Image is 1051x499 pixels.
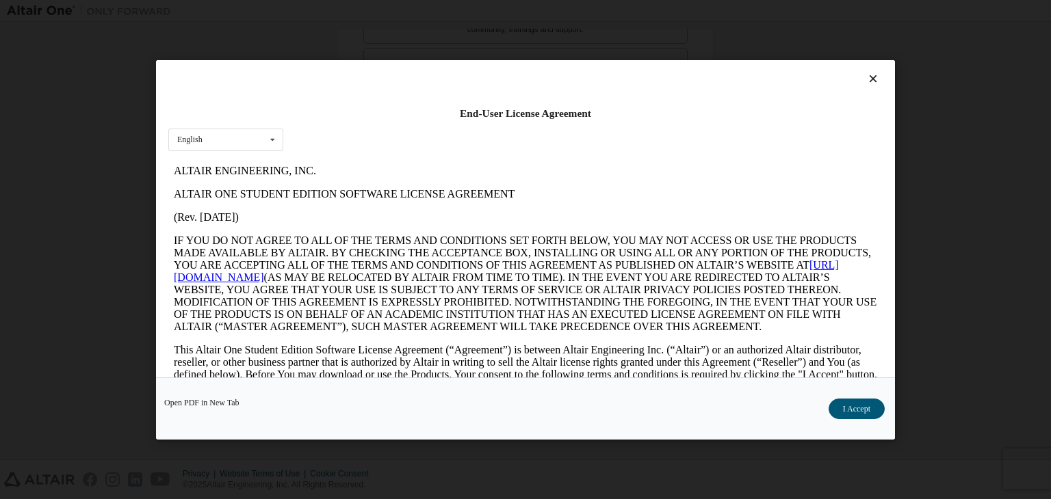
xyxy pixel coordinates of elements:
[164,399,239,407] a: Open PDF in New Tab
[5,185,709,234] p: This Altair One Student Edition Software License Agreement (“Agreement”) is between Altair Engine...
[5,5,709,18] p: ALTAIR ENGINEERING, INC.
[168,107,883,120] div: End-User License Agreement
[5,52,709,64] p: (Rev. [DATE])
[5,29,709,41] p: ALTAIR ONE STUDENT EDITION SOFTWARE LICENSE AGREEMENT
[5,75,709,174] p: IF YOU DO NOT AGREE TO ALL OF THE TERMS AND CONDITIONS SET FORTH BELOW, YOU MAY NOT ACCESS OR USE...
[829,399,885,419] button: I Accept
[5,100,671,124] a: [URL][DOMAIN_NAME]
[177,135,203,144] div: English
